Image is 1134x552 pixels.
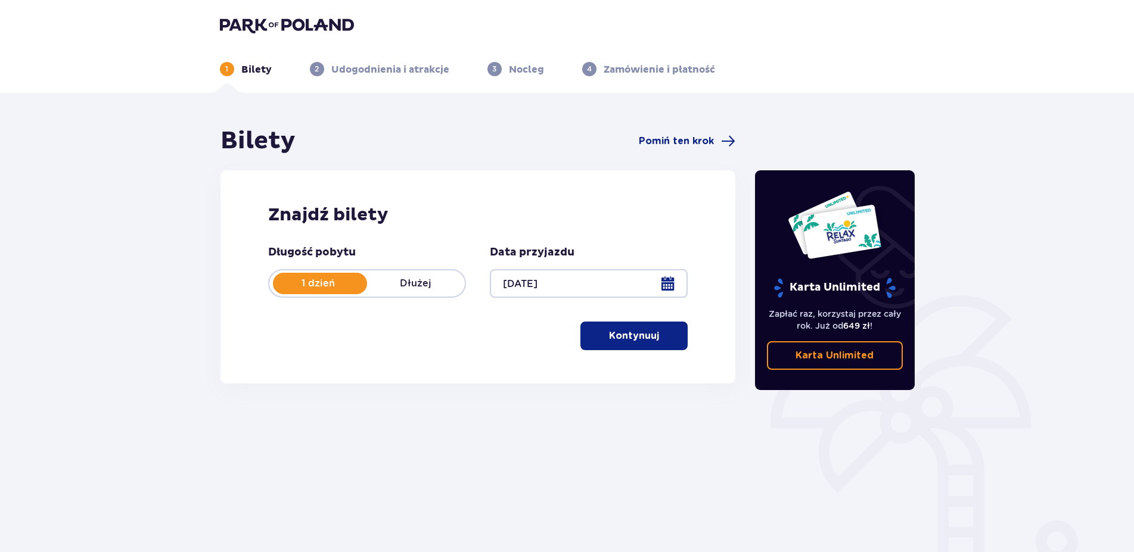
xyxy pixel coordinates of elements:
p: Dłużej [367,277,465,290]
p: Data przyjazdu [490,245,574,260]
p: Długość pobytu [268,245,356,260]
h2: Znajdź bilety [268,204,688,226]
p: 1 dzień [269,277,367,290]
p: 1 [225,64,228,74]
p: Bilety [241,63,272,76]
span: 649 zł [843,321,870,330]
h1: Bilety [220,126,296,156]
a: Karta Unlimited [767,341,903,370]
p: 4 [587,64,592,74]
p: Udogodnienia i atrakcje [331,63,449,76]
a: Pomiń ten krok [639,134,735,148]
span: Pomiń ten krok [639,135,714,148]
p: Karta Unlimited [796,349,874,362]
p: Karta Unlimited [773,277,897,298]
button: Kontynuuj [580,322,688,350]
p: Zapłać raz, korzystaj przez cały rok. Już od ! [767,308,903,332]
p: 3 [492,64,496,74]
img: Park of Poland logo [220,17,354,33]
p: Kontynuuj [609,329,659,342]
p: 2 [315,64,319,74]
p: Zamówienie i płatność [604,63,715,76]
p: Nocleg [509,63,544,76]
